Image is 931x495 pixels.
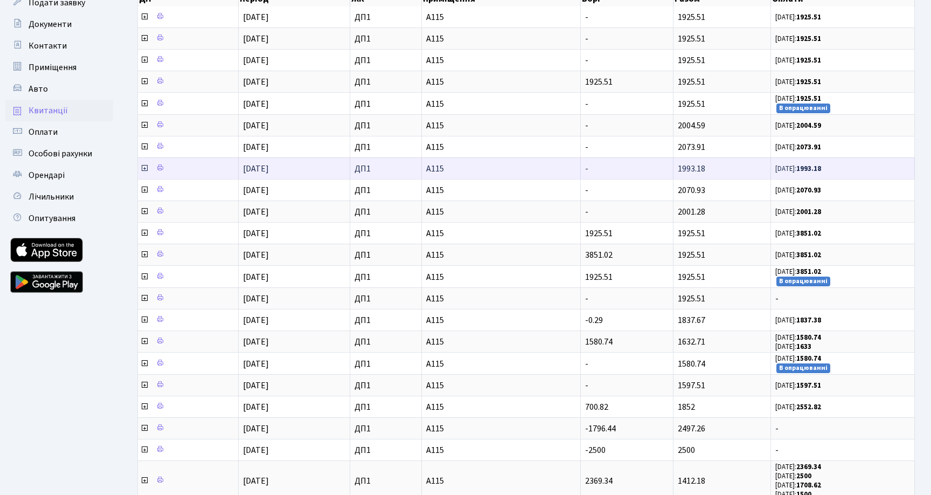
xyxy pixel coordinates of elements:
[585,11,588,23] span: -
[426,273,576,281] span: А115
[796,333,821,342] b: 1580.74
[678,249,705,261] span: 1925.51
[355,273,417,281] span: ДП1
[426,403,576,411] span: А115
[678,76,705,88] span: 1925.51
[243,163,269,175] span: [DATE]
[678,444,695,456] span: 2500
[426,208,576,216] span: А115
[355,316,417,325] span: ДП1
[426,164,576,173] span: А115
[776,277,830,286] small: В опрацюванні
[775,381,821,390] small: [DATE]:
[585,380,588,391] span: -
[775,142,821,152] small: [DATE]:
[678,475,705,487] span: 1412.18
[775,77,821,87] small: [DATE]:
[426,381,576,390] span: А115
[585,141,588,153] span: -
[29,191,74,203] span: Лічильники
[243,271,269,283] span: [DATE]
[796,315,821,325] b: 1837.38
[243,228,269,239] span: [DATE]
[355,477,417,485] span: ДП1
[585,33,588,45] span: -
[355,143,417,152] span: ДП1
[796,185,821,195] b: 2070.93
[5,78,113,100] a: Авто
[355,13,417,22] span: ДП1
[775,164,821,174] small: [DATE]:
[355,35,417,43] span: ДП1
[243,314,269,326] span: [DATE]
[585,249,613,261] span: 3851.02
[355,424,417,433] span: ДП1
[585,293,588,305] span: -
[678,206,705,218] span: 2001.28
[775,471,811,481] small: [DATE]:
[796,121,821,130] b: 2004.59
[355,446,417,455] span: ДП1
[426,35,576,43] span: А115
[243,423,269,435] span: [DATE]
[678,401,695,413] span: 1852
[29,83,48,95] span: Авто
[775,446,910,455] span: -
[796,462,821,472] b: 2369.34
[585,358,588,370] span: -
[243,33,269,45] span: [DATE]
[678,33,705,45] span: 1925.51
[678,380,705,391] span: 1597.51
[243,11,269,23] span: [DATE]
[426,56,576,65] span: А115
[243,401,269,413] span: [DATE]
[678,163,705,175] span: 1993.18
[243,475,269,487] span: [DATE]
[678,98,705,110] span: 1925.51
[243,336,269,348] span: [DATE]
[5,164,113,186] a: Орендарі
[5,208,113,229] a: Опитування
[355,121,417,130] span: ДП1
[243,380,269,391] span: [DATE]
[426,251,576,259] span: А115
[29,169,65,181] span: Орендарі
[355,164,417,173] span: ДП1
[585,271,613,283] span: 1925.51
[29,18,72,30] span: Документи
[355,229,417,238] span: ДП1
[678,293,705,305] span: 1925.51
[775,480,821,490] small: [DATE]:
[355,78,417,86] span: ДП1
[796,381,821,390] b: 1597.51
[243,444,269,456] span: [DATE]
[29,212,75,224] span: Опитування
[243,184,269,196] span: [DATE]
[775,12,821,22] small: [DATE]:
[29,40,67,52] span: Контакти
[776,104,830,113] small: В опрацюванні
[29,61,77,73] span: Приміщення
[678,358,705,370] span: 1580.74
[585,228,613,239] span: 1925.51
[775,56,821,65] small: [DATE]:
[796,480,821,490] b: 1708.62
[355,208,417,216] span: ДП1
[796,229,821,238] b: 3851.02
[775,121,821,130] small: [DATE]:
[426,121,576,130] span: А115
[796,207,821,217] b: 2001.28
[5,35,113,57] a: Контакти
[678,423,705,435] span: 2497.26
[796,56,821,65] b: 1925.51
[426,477,576,485] span: А115
[775,94,821,104] small: [DATE]:
[796,250,821,260] b: 3851.02
[775,229,821,238] small: [DATE]:
[775,207,821,217] small: [DATE]:
[775,315,821,325] small: [DATE]:
[678,120,705,132] span: 2004.59
[426,360,576,368] span: А115
[796,471,811,481] b: 2500
[585,401,608,413] span: 700.82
